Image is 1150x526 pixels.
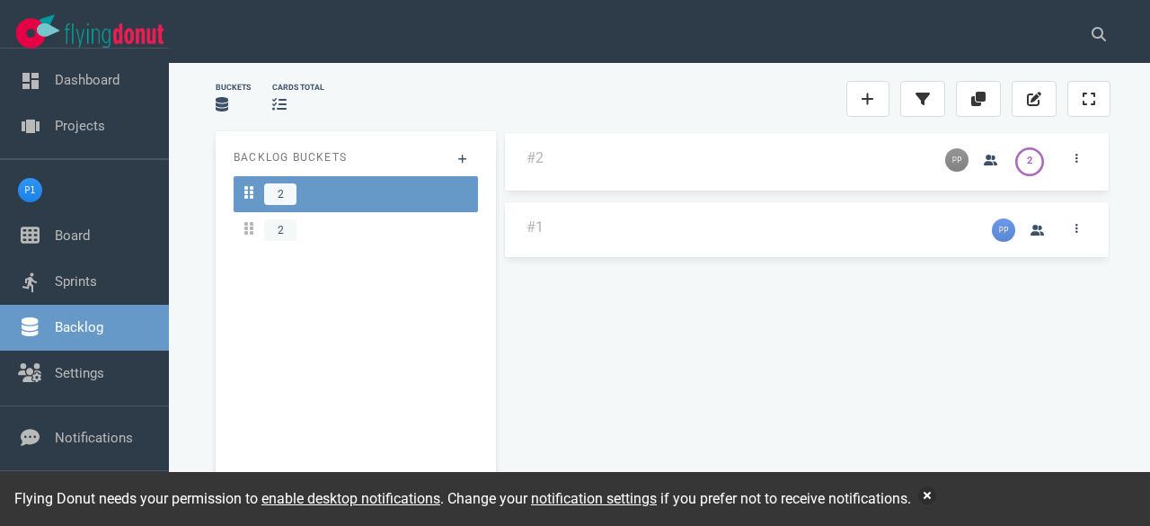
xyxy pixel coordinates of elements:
[1027,154,1032,169] div: 2
[531,490,657,507] a: notification settings
[234,176,478,212] a: 2
[55,430,133,446] a: Notifications
[992,218,1015,242] img: 26
[264,219,296,241] span: 2
[55,319,103,335] a: Backlog
[55,227,90,244] a: Board
[261,490,440,507] a: enable desktop notifications
[65,23,164,48] img: Flying Donut text logo
[55,365,104,381] a: Settings
[216,82,251,94] div: Buckets
[272,82,324,94] div: cards total
[234,212,478,248] a: 2
[526,218,544,236] a: #1
[55,273,97,290] a: Sprints
[55,118,105,134] a: Projects
[55,72,119,88] a: Dashboard
[945,148,969,172] img: 26
[526,149,544,166] a: #2
[234,149,478,165] p: Backlog Buckets
[14,490,440,507] span: Flying Donut needs your permission to
[440,490,911,507] span: . Change your if you prefer not to receive notifications.
[264,183,296,205] span: 2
